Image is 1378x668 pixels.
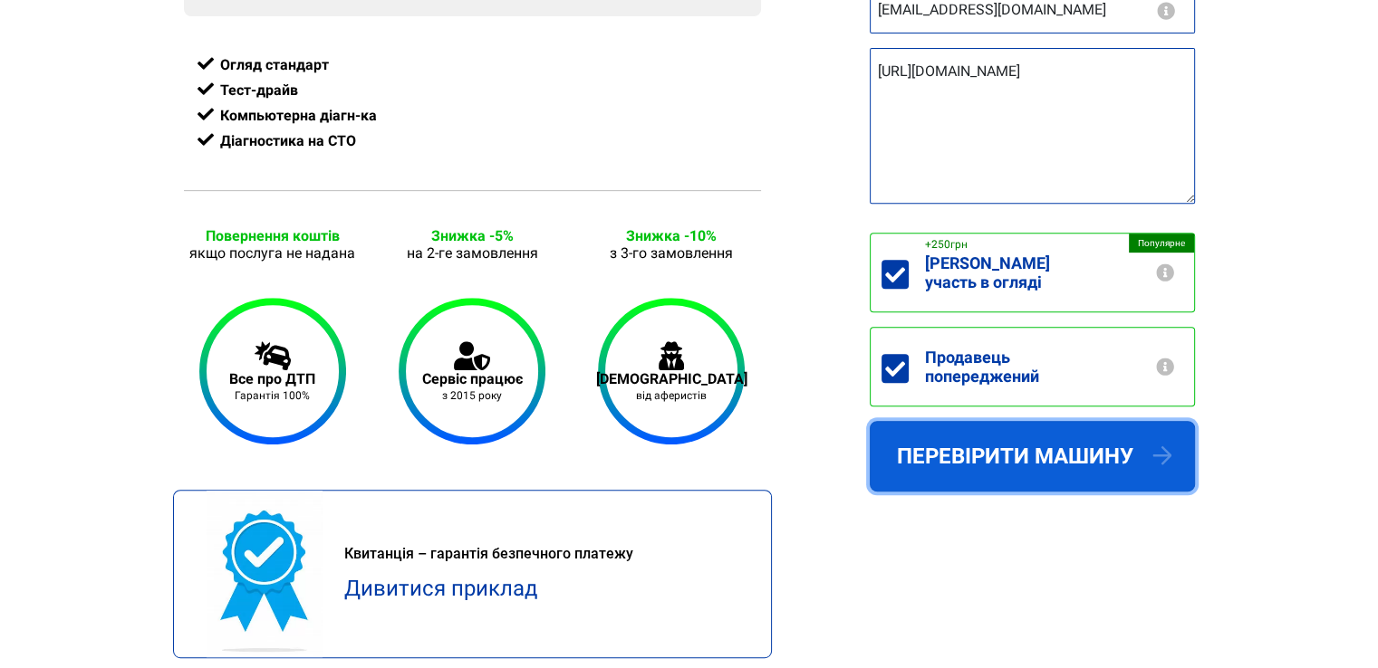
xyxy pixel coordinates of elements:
[596,389,747,402] div: від аферистів
[870,421,1195,491] button: Перевірити машину
[198,52,747,78] div: Огляд стандарт
[229,370,315,387] div: Все про ДТП
[1154,358,1176,376] button: Повідомте продавцеві що машину приїде перевірити незалежний експерт Test Driver. Огляд без СТО в ...
[255,341,291,370] img: Все про ДТП
[198,129,747,154] div: Діагностика на СТО
[925,238,968,251] p: +250грн
[909,234,1194,311] label: [PERSON_NAME] участь в огляді
[583,227,760,244] div: Знижка -10%
[198,103,747,129] div: Компьютерна діагн-ка
[344,543,737,565] div: Квитанція – гарантія безпечного платежу
[596,370,747,387] div: [DEMOGRAPHIC_DATA]
[184,227,361,244] div: Повернення коштів
[383,244,561,262] div: на 2-ге замовлення
[421,389,522,402] div: з 2015 року
[198,78,747,103] div: Тест-драйв
[421,370,522,387] div: Сервіс працює
[454,341,490,370] img: Сервіс працює
[207,491,323,657] img: testdriver pay receipt
[1155,2,1177,20] button: Ніякого спаму, на електронну пошту приходить звіт.
[184,244,361,262] div: якщо послуга не надана
[229,389,315,402] div: Гарантія 100%
[659,341,684,370] img: Захист
[909,328,1194,406] label: Продавець попереджений
[583,244,760,262] div: з 3-го замовлення
[344,576,537,601] a: Дивитися приклад
[1154,263,1176,282] button: Сервіс Test Driver створений в першу чергу для того, щоб клієнт отримав 100% інформації про машин...
[383,227,561,244] div: Знижка -5%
